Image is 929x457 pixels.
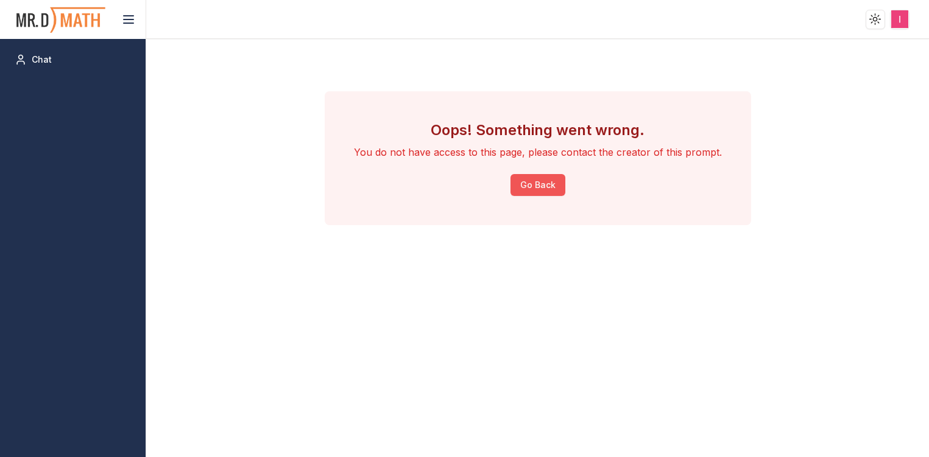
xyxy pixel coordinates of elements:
a: Chat [10,49,136,71]
button: Go Back [510,174,565,196]
span: Chat [32,54,52,66]
img: PromptOwl [15,4,107,36]
img: ACg8ocLcalYY8KTZ0qfGg_JirqB37-qlWKk654G7IdWEKZx1cb7MQQ=s96-c [891,10,909,28]
h3: Oops! Something went wrong. [354,120,722,140]
p: You do not have access to this page, please contact the creator of this prompt. [354,145,722,159]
